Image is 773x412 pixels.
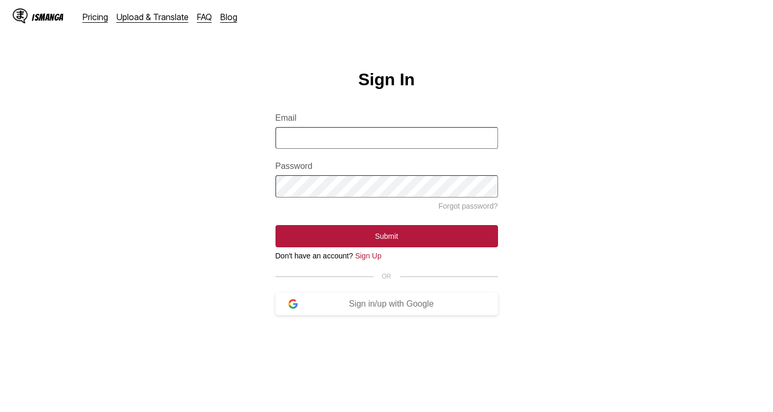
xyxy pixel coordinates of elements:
[13,8,28,23] img: IsManga Logo
[197,12,212,22] a: FAQ
[298,299,485,309] div: Sign in/up with Google
[220,12,237,22] a: Blog
[276,293,498,315] button: Sign in/up with Google
[13,8,83,25] a: IsManga LogoIsManga
[276,162,498,171] label: Password
[276,113,498,123] label: Email
[276,252,498,260] div: Don't have an account?
[358,70,415,89] h1: Sign In
[355,252,381,260] a: Sign Up
[288,299,298,309] img: google-logo
[438,202,497,210] a: Forgot password?
[276,273,498,280] div: OR
[276,225,498,247] button: Submit
[83,12,108,22] a: Pricing
[32,12,64,22] div: IsManga
[117,12,189,22] a: Upload & Translate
